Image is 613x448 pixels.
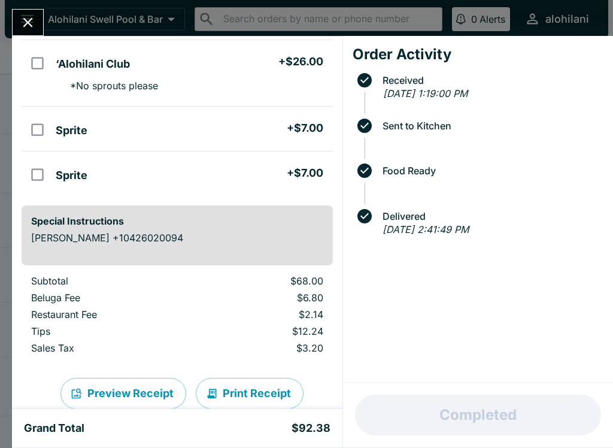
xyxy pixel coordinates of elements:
button: Close [13,10,43,35]
span: Food Ready [377,165,603,176]
h5: $92.38 [292,421,330,435]
p: $3.20 [205,342,323,354]
p: Tips [31,325,186,337]
h5: Sprite [56,168,87,183]
em: [DATE] 1:19:00 PM [383,87,468,99]
h4: Order Activity [353,46,603,63]
h5: + $26.00 [278,55,323,69]
h5: Grand Total [24,421,84,435]
button: Preview Receipt [60,378,186,409]
span: Delivered [377,211,603,222]
p: Beluga Fee [31,292,186,304]
p: $2.14 [205,308,323,320]
h5: + $7.00 [287,121,323,135]
table: orders table [22,275,333,359]
h5: ‘Alohilani Club [56,57,130,71]
p: Subtotal [31,275,186,287]
p: $6.80 [205,292,323,304]
span: Sent to Kitchen [377,120,603,131]
p: [PERSON_NAME] +10426020094 [31,232,323,244]
p: Sales Tax [31,342,186,354]
em: [DATE] 2:41:49 PM [383,223,469,235]
h5: Sprite [56,123,87,138]
span: Received [377,75,603,86]
button: Print Receipt [196,378,304,409]
p: $12.24 [205,325,323,337]
p: Restaurant Fee [31,308,186,320]
h5: + $7.00 [287,166,323,180]
h6: Special Instructions [31,215,323,227]
p: $68.00 [205,275,323,287]
p: * No sprouts please [60,80,158,92]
